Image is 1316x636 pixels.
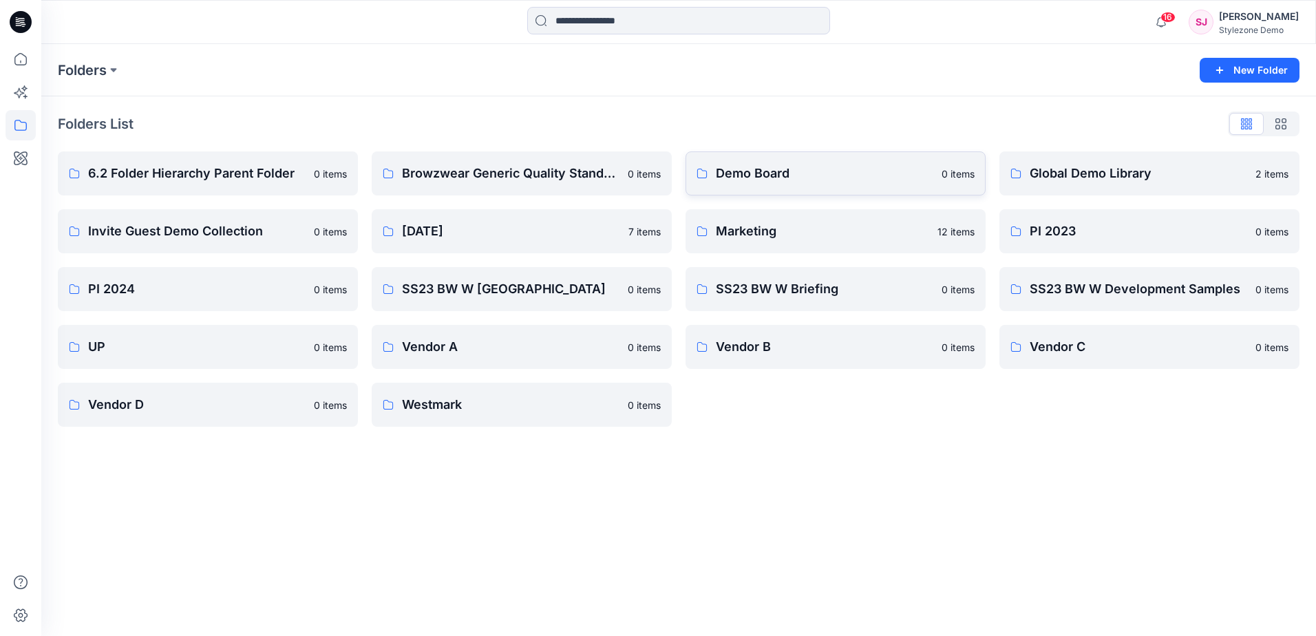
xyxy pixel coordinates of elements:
p: 0 items [1255,282,1288,297]
div: Stylezone Demo [1219,25,1299,35]
p: Westmark [402,395,619,414]
p: SS23 BW W Development Samples [1030,279,1247,299]
p: 0 items [942,167,975,181]
p: 7 items [628,224,661,239]
a: Browzwear Generic Quality Standards0 items [372,151,672,195]
a: [DATE]7 items [372,209,672,253]
p: Invite Guest Demo Collection [88,222,306,241]
a: Demo Board0 items [686,151,986,195]
a: Westmark0 items [372,383,672,427]
p: Vendor A [402,337,619,357]
p: Demo Board [716,164,933,183]
a: Folders [58,61,107,80]
p: 2 items [1255,167,1288,181]
p: 0 items [628,398,661,412]
p: Global Demo Library [1030,164,1247,183]
a: SS23 BW W Development Samples0 items [999,267,1299,311]
a: SS23 BW W [GEOGRAPHIC_DATA]0 items [372,267,672,311]
button: New Folder [1200,58,1299,83]
p: 0 items [628,282,661,297]
p: SS23 BW W Briefing [716,279,933,299]
p: [DATE] [402,222,620,241]
p: PI 2023 [1030,222,1247,241]
p: Vendor D [88,395,306,414]
div: [PERSON_NAME] [1219,8,1299,25]
p: Vendor B [716,337,933,357]
p: 0 items [1255,224,1288,239]
a: Vendor B0 items [686,325,986,369]
p: PI 2024 [88,279,306,299]
p: Vendor C [1030,337,1247,357]
a: SS23 BW W Briefing0 items [686,267,986,311]
p: 0 items [942,340,975,354]
p: 0 items [628,167,661,181]
a: Marketing12 items [686,209,986,253]
p: SS23 BW W [GEOGRAPHIC_DATA] [402,279,619,299]
p: UP [88,337,306,357]
p: 0 items [314,340,347,354]
a: PI 20240 items [58,267,358,311]
p: 0 items [628,340,661,354]
a: Global Demo Library2 items [999,151,1299,195]
p: 0 items [1255,340,1288,354]
p: 6.2 Folder Hierarchy Parent Folder [88,164,306,183]
p: 0 items [314,167,347,181]
div: SJ [1189,10,1213,34]
p: 0 items [942,282,975,297]
p: Marketing [716,222,929,241]
a: Invite Guest Demo Collection0 items [58,209,358,253]
p: 12 items [937,224,975,239]
p: 0 items [314,398,347,412]
a: PI 20230 items [999,209,1299,253]
a: Vendor D0 items [58,383,358,427]
p: Folders List [58,114,134,134]
a: 6.2 Folder Hierarchy Parent Folder0 items [58,151,358,195]
a: Vendor A0 items [372,325,672,369]
a: UP0 items [58,325,358,369]
span: 16 [1160,12,1176,23]
p: Browzwear Generic Quality Standards [402,164,619,183]
p: 0 items [314,224,347,239]
p: 0 items [314,282,347,297]
a: Vendor C0 items [999,325,1299,369]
